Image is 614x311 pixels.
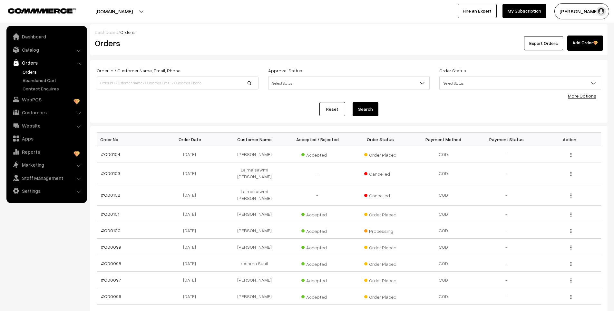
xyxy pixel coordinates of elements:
td: COD [412,146,475,162]
img: COMMMERCE [8,8,76,13]
span: Order Placed [364,243,396,251]
img: Menu [570,193,571,198]
td: - [286,184,349,206]
label: Approval Status [268,67,302,74]
a: #OD0101 [101,211,119,217]
a: Staff Management [8,172,85,184]
td: - [475,146,538,162]
img: user [596,6,606,16]
td: [PERSON_NAME] [223,146,286,162]
span: Accepted [301,259,334,267]
td: [PERSON_NAME] [223,239,286,255]
a: Reset [319,102,345,116]
img: Menu [570,153,571,157]
label: Order Status [439,67,466,74]
th: Payment Method [412,133,475,146]
a: Dashboard [8,31,85,42]
a: Dashboard [95,29,118,35]
span: Accepted [301,210,334,218]
span: Cancelled [364,169,396,177]
div: / [95,29,603,36]
a: #OD0100 [101,228,121,233]
img: Menu [570,229,571,233]
a: Settings [8,185,85,197]
a: Orders [21,68,85,75]
td: - [475,239,538,255]
span: Accepted [301,150,334,158]
a: Reports [8,146,85,158]
span: Order Placed [364,275,396,284]
td: COD [412,222,475,239]
a: Customers [8,107,85,118]
th: Action [538,133,601,146]
a: Marketing [8,159,85,171]
a: #OD0099 [101,244,121,250]
a: #OD0096 [101,294,121,299]
td: - [475,162,538,184]
button: [PERSON_NAME] [554,3,609,19]
img: Menu [570,213,571,217]
td: - [475,272,538,288]
span: Order Placed [364,292,396,300]
a: #OD0103 [101,171,120,176]
span: Order Placed [364,259,396,267]
span: Select Status [439,77,601,89]
td: Lalmalsawmi [PERSON_NAME] [223,184,286,206]
th: Order No [97,133,160,146]
td: - [475,288,538,305]
button: [DOMAIN_NAME] [73,3,155,19]
td: [DATE] [160,255,223,272]
td: [DATE] [160,288,223,305]
th: Accepted / Rejected [286,133,349,146]
td: [DATE] [160,162,223,184]
span: Accepted [301,292,334,300]
td: [DATE] [160,239,223,255]
th: Payment Status [475,133,538,146]
span: Cancelled [364,191,396,199]
td: [DATE] [160,272,223,288]
a: Catalog [8,44,85,56]
span: Processing [364,226,396,234]
th: Order Status [349,133,412,146]
td: [PERSON_NAME] [223,222,286,239]
a: #OD0104 [101,151,120,157]
img: Menu [570,262,571,266]
span: Select Status [440,78,601,89]
span: Orders [120,29,135,35]
td: COD [412,255,475,272]
a: #OD0098 [101,261,121,266]
span: Accepted [301,275,334,284]
span: Order Placed [364,210,396,218]
td: [PERSON_NAME] [223,272,286,288]
label: Order Id / Customer Name, Email, Phone [97,67,180,74]
button: Search [353,102,378,116]
a: More Options [568,93,596,98]
td: COD [412,272,475,288]
a: #OD0102 [101,192,120,198]
td: reshma Sunil [223,255,286,272]
a: Hire an Expert [458,4,497,18]
img: Menu [570,278,571,283]
td: [PERSON_NAME] [223,206,286,222]
td: - [286,162,349,184]
td: - [475,255,538,272]
a: COMMMERCE [8,6,64,14]
span: Select Status [268,78,430,89]
img: Menu [570,172,571,176]
h2: Orders [95,38,258,48]
img: Menu [570,245,571,250]
a: Website [8,120,85,131]
td: [DATE] [160,146,223,162]
td: - [475,222,538,239]
td: COD [412,239,475,255]
td: COD [412,288,475,305]
td: COD [412,206,475,222]
a: #OD0097 [101,277,121,283]
a: Abandoned Cart [21,77,85,84]
a: WebPOS [8,94,85,105]
td: Lalmalsawmi [PERSON_NAME] [223,162,286,184]
th: Customer Name [223,133,286,146]
span: Select Status [268,77,430,89]
span: Accepted [301,226,334,234]
span: Accepted [301,243,334,251]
